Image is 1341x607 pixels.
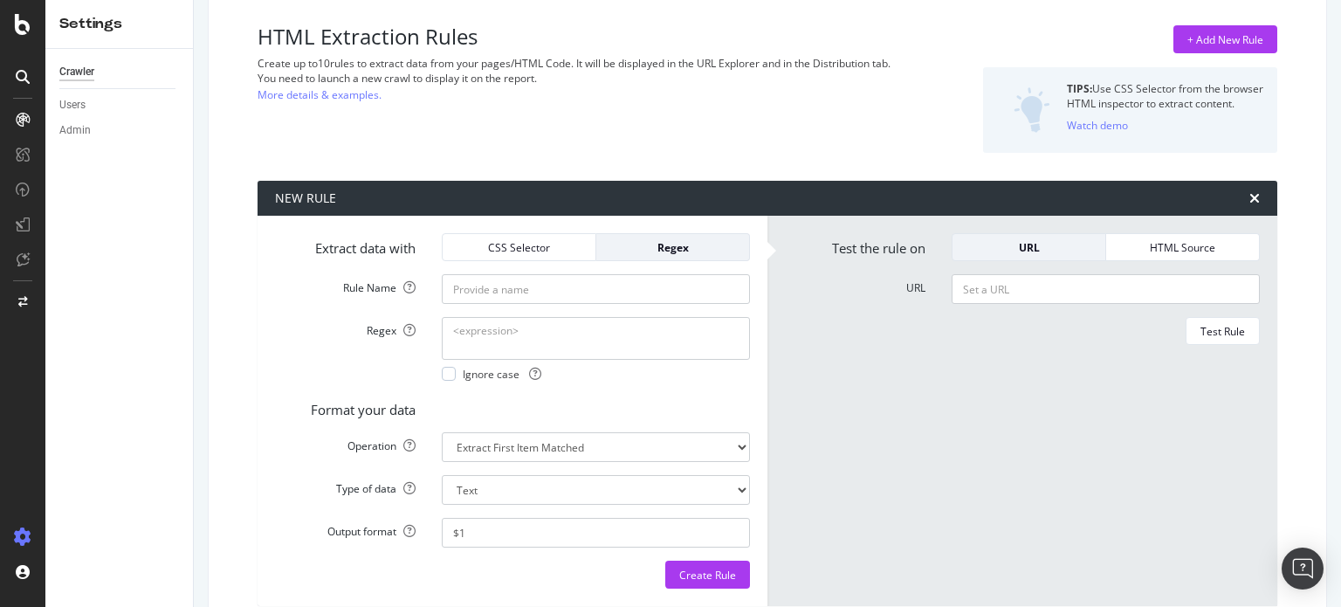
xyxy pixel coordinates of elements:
div: Users [59,96,86,114]
a: More details & examples. [258,86,382,104]
button: + Add New Rule [1173,25,1277,53]
div: + Add New Rule [1187,32,1263,47]
div: Watch demo [1067,118,1128,133]
div: HTML inspector to extract content. [1067,96,1263,111]
div: HTML Source [1120,240,1245,255]
label: Operation [262,432,429,453]
a: Users [59,96,181,114]
h3: HTML Extraction Rules [258,25,928,48]
a: Admin [59,121,181,140]
a: Crawler [59,63,181,81]
button: Create Rule [665,561,750,589]
label: Regex [262,317,429,338]
div: You need to launch a new crawl to display it on the report. [258,71,928,86]
div: Test Rule [1200,324,1245,339]
label: Output format [262,518,429,539]
button: Watch demo [1067,111,1128,139]
div: Create up to 10 rules to extract data from your pages/HTML Code. It will be displayed in the URL ... [258,56,928,71]
input: $1 [442,518,750,548]
div: Create Rule [679,568,736,583]
input: Set a URL [952,274,1260,304]
button: Regex [596,233,750,261]
div: URL [966,240,1091,255]
span: Ignore case [463,367,541,382]
label: Extract data with [262,233,429,258]
div: Admin [59,121,91,140]
div: times [1249,191,1260,205]
div: Settings [59,14,179,34]
button: Test Rule [1186,317,1260,345]
div: Crawler [59,63,94,81]
div: Open Intercom Messenger [1282,548,1324,590]
label: Test the rule on [772,233,939,258]
label: Format your data [262,395,429,419]
div: NEW RULE [275,190,336,207]
img: DZQOUYU0WpgAAAAASUVORK5CYII= [1014,87,1050,133]
input: Provide a name [442,274,750,304]
div: Use CSS Selector from the browser [1067,81,1263,96]
button: HTML Source [1106,233,1260,261]
button: CSS Selector [442,233,596,261]
label: Type of data [262,475,429,496]
strong: TIPS: [1067,81,1092,96]
button: URL [952,233,1106,261]
div: Regex [610,240,735,255]
label: URL [772,274,939,295]
div: CSS Selector [457,240,581,255]
label: Rule Name [262,274,429,295]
